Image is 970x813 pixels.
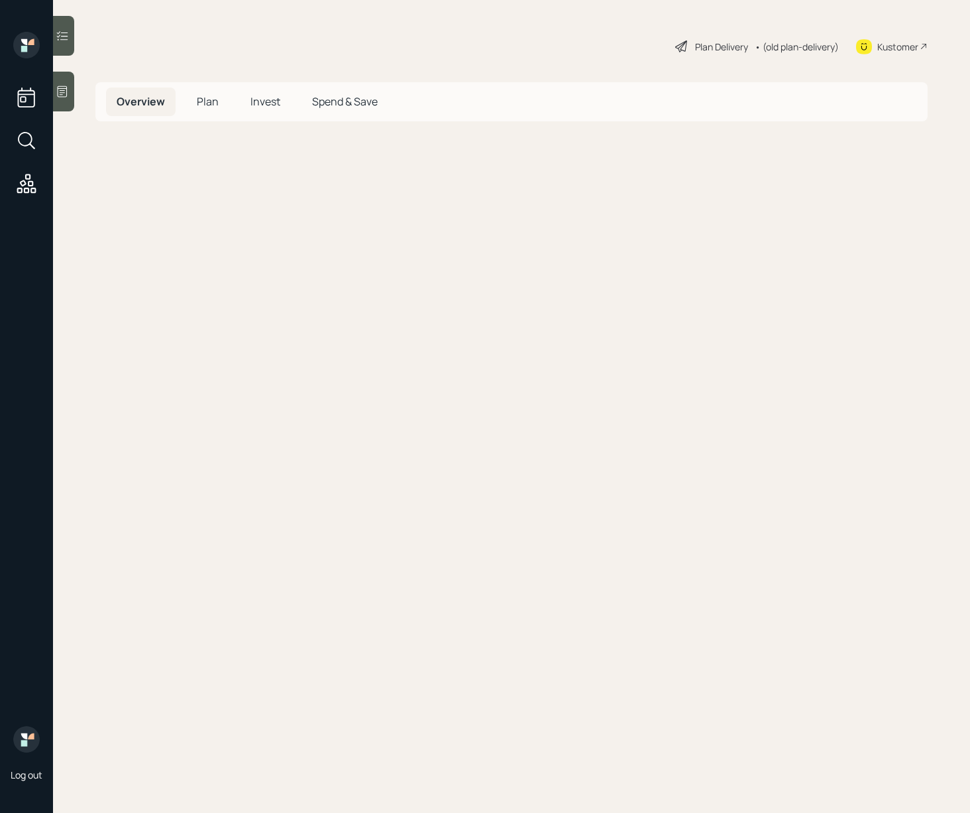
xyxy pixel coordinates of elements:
[117,94,165,109] span: Overview
[877,40,918,54] div: Kustomer
[197,94,219,109] span: Plan
[11,769,42,781] div: Log out
[312,94,378,109] span: Spend & Save
[250,94,280,109] span: Invest
[13,726,40,753] img: retirable_logo.png
[695,40,748,54] div: Plan Delivery
[755,40,839,54] div: • (old plan-delivery)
